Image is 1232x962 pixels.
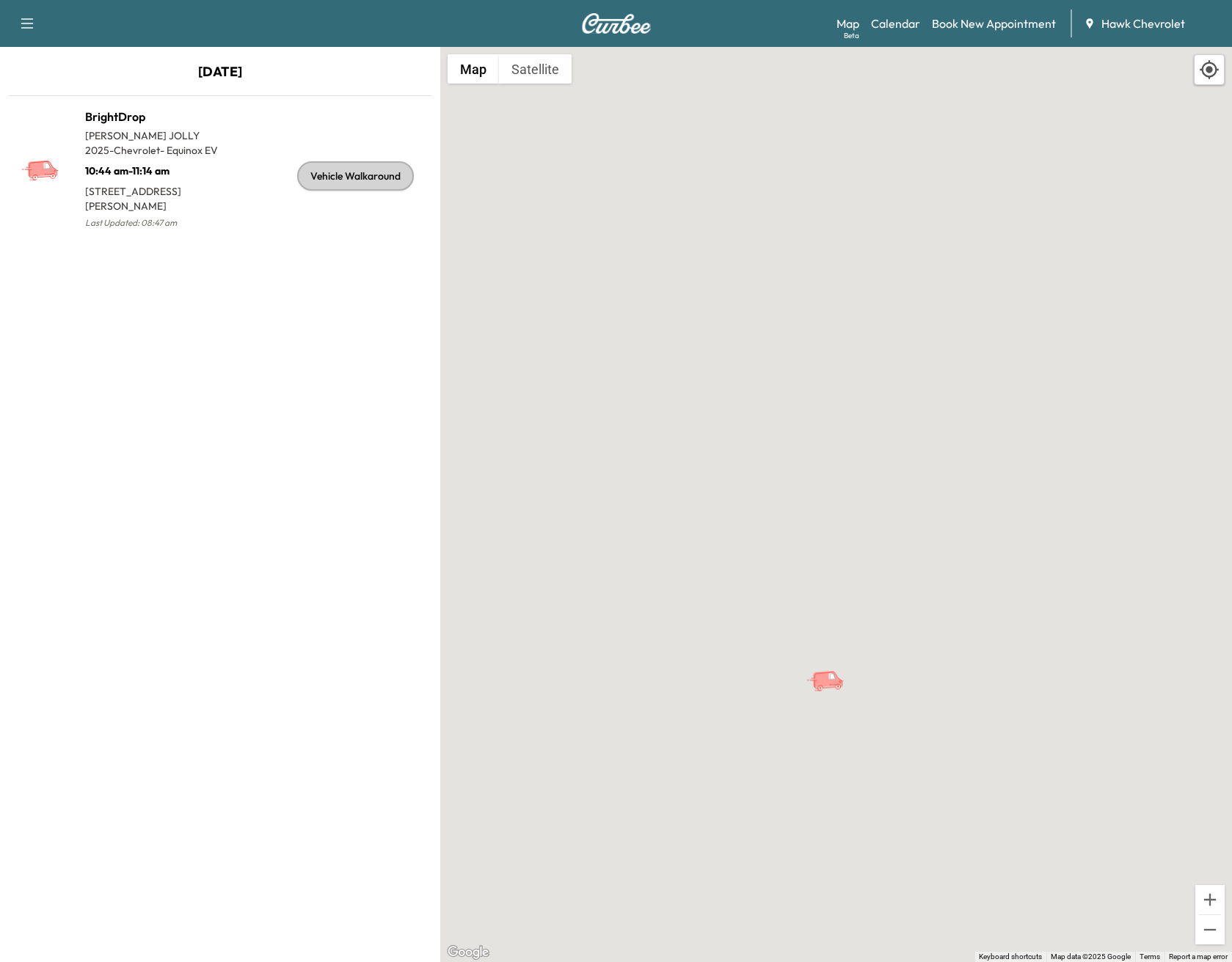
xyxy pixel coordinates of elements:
button: Zoom in [1195,885,1225,914]
button: Show satellite imagery [499,54,572,84]
p: 2025 - Chevrolet - Equinox EV [85,143,220,158]
img: Curbee Logo [581,13,652,34]
a: Open this area in Google Maps (opens a new window) [444,943,492,962]
gmp-advanced-marker: BrightDrop [806,655,857,680]
a: Book New Appointment [932,15,1056,32]
div: Beta [844,30,859,41]
span: Hawk Chevrolet [1101,15,1185,32]
a: Report a map error [1169,952,1228,961]
p: [PERSON_NAME] JOLLY [85,128,220,143]
a: MapBeta [836,15,859,32]
p: 10:44 am - 11:14 am [85,158,220,178]
p: Last Updated: 08:47 am [85,213,220,232]
button: Zoom out [1195,915,1225,944]
a: Calendar [871,15,920,32]
p: [STREET_ADDRESS][PERSON_NAME] [85,178,220,213]
img: Google [444,943,492,962]
div: Vehicle Walkaround [297,161,414,191]
button: Show street map [448,54,499,84]
h1: BrightDrop [85,108,220,125]
span: Map data ©2025 Google [1051,952,1131,961]
a: Terms (opens in new tab) [1140,952,1160,961]
div: Recenter map [1194,54,1225,85]
button: Keyboard shortcuts [979,952,1042,962]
